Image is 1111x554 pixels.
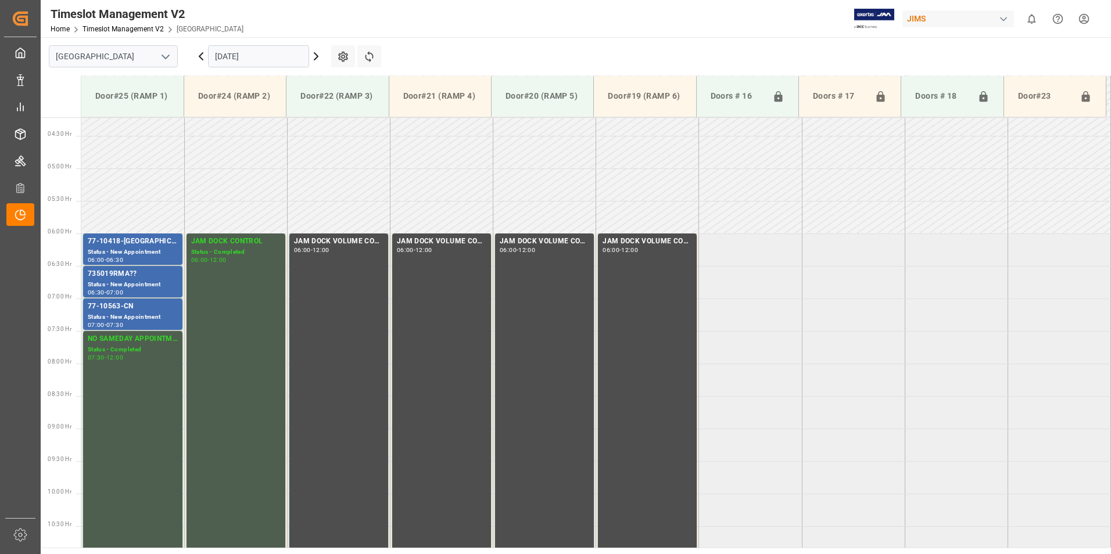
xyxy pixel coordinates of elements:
[294,247,311,253] div: 06:00
[1045,6,1071,32] button: Help Center
[48,163,71,170] span: 05:00 Hr
[49,45,178,67] input: Type to search/select
[48,488,71,495] span: 10:00 Hr
[88,322,105,328] div: 07:00
[621,247,638,253] div: 12:00
[517,247,518,253] div: -
[88,247,178,257] div: Status - New Appointment
[105,290,106,295] div: -
[88,280,178,290] div: Status - New Appointment
[106,257,123,262] div: 06:30
[48,196,71,202] span: 05:30 Hr
[911,85,972,107] div: Doors # 18
[313,247,329,253] div: 12:00
[48,293,71,300] span: 07:00 Hr
[48,261,71,267] span: 06:30 Hr
[48,228,71,235] span: 06:00 Hr
[902,10,1014,27] div: JIMS
[106,322,123,328] div: 07:30
[706,85,768,107] div: Doors # 16
[210,257,227,262] div: 12:00
[414,247,415,253] div: -
[91,85,174,107] div: Door#25 (RAMP 1)
[88,301,178,312] div: 77-10563-CN
[156,48,174,66] button: open menu
[105,322,106,328] div: -
[415,247,432,253] div: 12:00
[294,236,384,247] div: JAM DOCK VOLUME CONTROL
[88,355,105,360] div: 07:30
[106,290,123,295] div: 07:00
[88,236,178,247] div: 77-10418-[GEOGRAPHIC_DATA](IN07/11 lines)
[88,312,178,322] div: Status - New Appointment
[296,85,379,107] div: Door#22 (RAMP 3)
[208,45,309,67] input: DD.MM.YYYY
[193,85,277,107] div: Door#24 (RAMP 2)
[500,247,517,253] div: 06:00
[603,236,692,247] div: JAM DOCK VOLUME CONTROL
[808,85,870,107] div: Doors # 17
[603,247,619,253] div: 06:00
[51,5,243,23] div: Timeslot Management V2
[88,257,105,262] div: 06:00
[48,456,71,462] span: 09:30 Hr
[48,358,71,365] span: 08:00 Hr
[854,9,894,29] img: Exertis%20JAM%20-%20Email%20Logo.jpg_1722504956.jpg
[518,247,535,253] div: 12:00
[1019,6,1045,32] button: show 0 new notifications
[191,257,208,262] div: 06:00
[83,25,164,33] a: Timeslot Management V2
[48,423,71,430] span: 09:00 Hr
[311,247,313,253] div: -
[902,8,1019,30] button: JIMS
[48,521,71,527] span: 10:30 Hr
[51,25,70,33] a: Home
[88,268,178,280] div: 735019RMA??
[105,257,106,262] div: -
[500,236,589,247] div: JAM DOCK VOLUME CONTROL
[501,85,584,107] div: Door#20 (RAMP 5)
[48,391,71,397] span: 08:30 Hr
[105,355,106,360] div: -
[399,85,482,107] div: Door#21 (RAMP 4)
[48,326,71,332] span: 07:30 Hr
[106,355,123,360] div: 12:00
[397,236,486,247] div: JAM DOCK VOLUME CONTROL
[88,290,105,295] div: 06:30
[207,257,209,262] div: -
[191,236,281,247] div: JAM DOCK CONTROL
[603,85,686,107] div: Door#19 (RAMP 6)
[619,247,621,253] div: -
[88,333,178,345] div: NO SAMEDAY APPOINTMENT
[1013,85,1075,107] div: Door#23
[191,247,281,257] div: Status - Completed
[88,345,178,355] div: Status - Completed
[48,131,71,137] span: 04:30 Hr
[397,247,414,253] div: 06:00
